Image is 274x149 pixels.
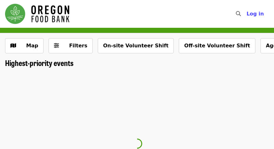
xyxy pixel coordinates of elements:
[69,43,87,49] span: Filters
[5,4,69,24] img: Oregon Food Bank - Home
[245,6,250,21] input: Search
[179,38,255,53] button: Off-site Volunteer Shift
[236,11,241,17] i: search icon
[5,57,73,68] span: Highest-priority events
[247,11,264,17] span: Log in
[98,38,174,53] button: On-site Volunteer Shift
[49,38,93,53] button: Filters (0 selected)
[26,43,38,49] span: Map
[10,43,16,49] i: map icon
[5,58,73,68] a: Highest-priority events
[5,38,44,53] button: Show map view
[54,43,59,49] i: sliders-h icon
[242,8,269,20] button: Log in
